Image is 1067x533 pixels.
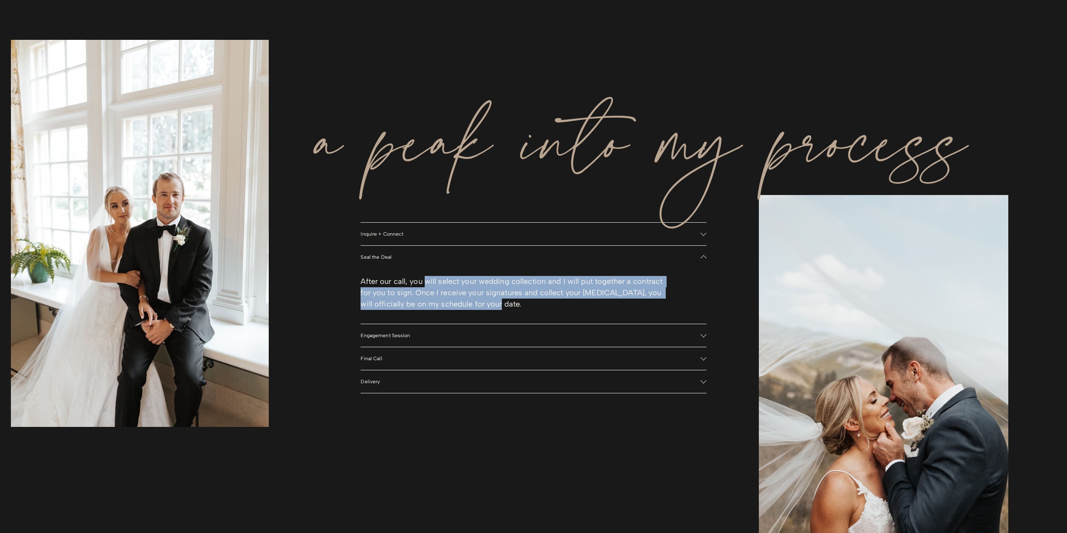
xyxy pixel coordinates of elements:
span: Final Call [361,356,700,361]
h3: a peak into my process [317,87,968,211]
span: Engagement Session [361,333,700,338]
span: Seal the Deal [361,254,700,260]
p: After our call, you will select your wedding collection and I will put together a contract for yo... [361,276,672,310]
span: Inquire + Connect [361,231,700,237]
div: Seal the Deal [361,268,706,324]
span: Delivery [361,379,700,385]
button: Engagement Session [361,324,706,347]
button: Seal the Deal [361,246,706,268]
button: Final Call [361,347,706,370]
button: Delivery [361,370,706,393]
button: Inquire + Connect [361,223,706,245]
